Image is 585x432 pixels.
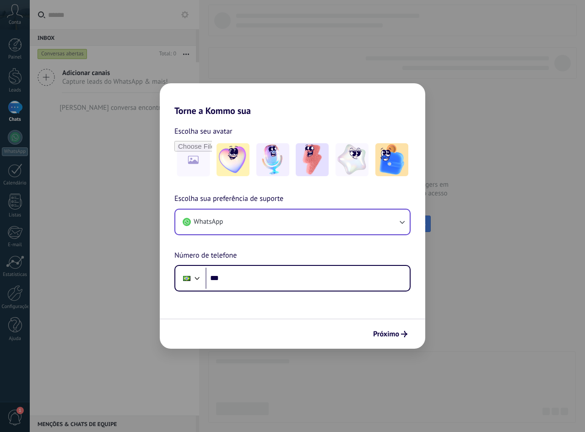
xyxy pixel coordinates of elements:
[336,143,368,176] img: -4.jpeg
[375,143,408,176] img: -5.jpeg
[217,143,249,176] img: -1.jpeg
[256,143,289,176] img: -2.jpeg
[373,331,399,337] span: Próximo
[174,193,283,205] span: Escolha sua preferência de suporte
[194,217,223,227] span: WhatsApp
[296,143,329,176] img: -3.jpeg
[174,250,237,262] span: Número de telefone
[369,326,412,342] button: Próximo
[175,210,410,234] button: WhatsApp
[174,125,233,137] span: Escolha seu avatar
[178,269,195,288] div: Brazil: + 55
[160,83,425,116] h2: Torne a Kommo sua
